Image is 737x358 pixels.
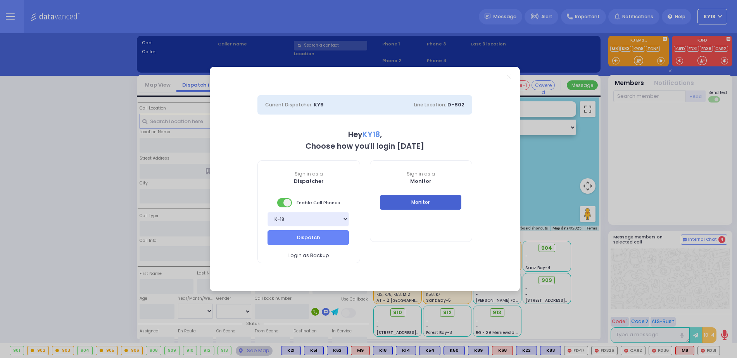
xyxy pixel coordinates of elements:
span: KY18 [362,129,380,140]
span: Current Dispatcher: [265,101,312,108]
a: Close [507,75,511,79]
b: Dispatcher [294,177,324,185]
span: D-802 [447,101,464,108]
span: Line Location: [414,101,446,108]
span: Enable Cell Phones [277,197,340,208]
b: Choose how you'll login [DATE] [306,141,424,151]
span: Sign in as a [370,170,472,177]
b: Hey , [348,129,382,140]
b: Monitor [410,177,431,185]
button: Dispatch [268,230,349,245]
button: Monitor [380,195,461,210]
span: Sign in as a [258,170,360,177]
span: Login as Backup [288,252,329,259]
span: KY9 [314,101,324,108]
